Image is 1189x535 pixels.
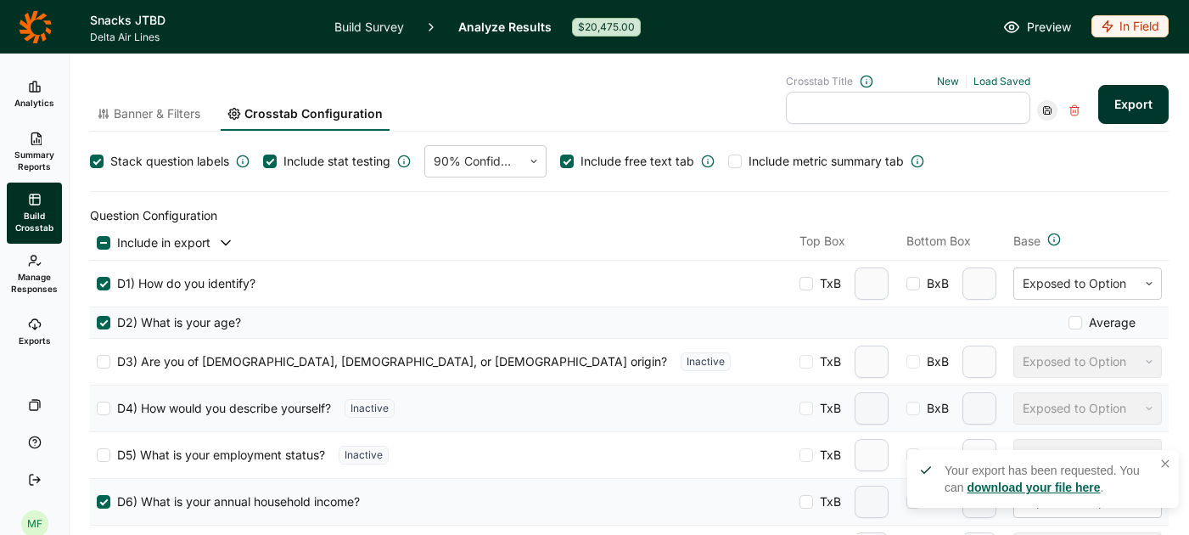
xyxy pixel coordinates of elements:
span: Banner & Filters [114,105,200,122]
span: TxB [813,275,841,292]
a: Preview [1003,17,1071,37]
span: D1) How do you identify? [110,275,255,292]
span: Stack question labels [110,153,229,170]
a: Summary Reports [7,121,62,183]
span: Include stat testing [283,153,390,170]
span: D5) What is your employment status? [110,447,325,464]
a: Exports [7,305,62,359]
a: download your file here [967,481,1100,494]
span: D4) How would you describe yourself? [110,400,331,417]
span: Include metric summary tab [749,153,904,170]
div: In Field [1091,15,1169,37]
div: Inactive [345,399,395,418]
span: Base [1013,233,1040,250]
span: Manage Responses [11,271,58,295]
span: Average [1082,314,1136,331]
span: Include free text tab [580,153,694,170]
span: Delta Air Lines [90,31,314,44]
div: Top Box [799,233,893,253]
h1: Snacks JTBD [90,10,314,31]
span: Build Crosstab [14,210,55,234]
span: Exports [19,335,51,346]
div: Save Crosstab [1037,100,1057,121]
a: New [937,75,959,87]
span: BxB [920,447,949,464]
a: Analytics [7,67,62,121]
a: Build Crosstab [7,183,62,244]
button: Export [1098,85,1169,124]
div: Inactive [339,446,389,465]
div: Bottom Box [906,233,1000,253]
span: BxB [920,400,949,417]
span: D6) What is your annual household income? [110,493,360,510]
a: Load Saved [973,75,1030,87]
span: BxB [920,275,949,292]
span: Summary Reports [14,149,55,172]
span: Analytics [14,97,54,109]
div: $20,475.00 [572,18,641,37]
div: Your export has been requested. You can . [945,462,1153,496]
span: D3) Are you of [DEMOGRAPHIC_DATA], [DEMOGRAPHIC_DATA], or [DEMOGRAPHIC_DATA] origin? [110,353,667,370]
span: Crosstab Configuration [244,105,383,122]
span: Include in export [117,234,210,251]
span: BxB [920,353,949,370]
span: Preview [1027,17,1071,37]
a: Manage Responses [7,244,62,305]
span: TxB [813,353,841,370]
span: Crosstab Title [786,75,853,88]
div: Inactive [681,352,731,371]
span: TxB [813,493,841,510]
h2: Question Configuration [90,206,1169,226]
div: Delete [1064,100,1085,121]
span: TxB [813,447,841,464]
button: Include in export [110,234,234,251]
span: TxB [813,400,841,417]
span: D2) What is your age? [110,314,241,331]
button: In Field [1091,15,1169,39]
